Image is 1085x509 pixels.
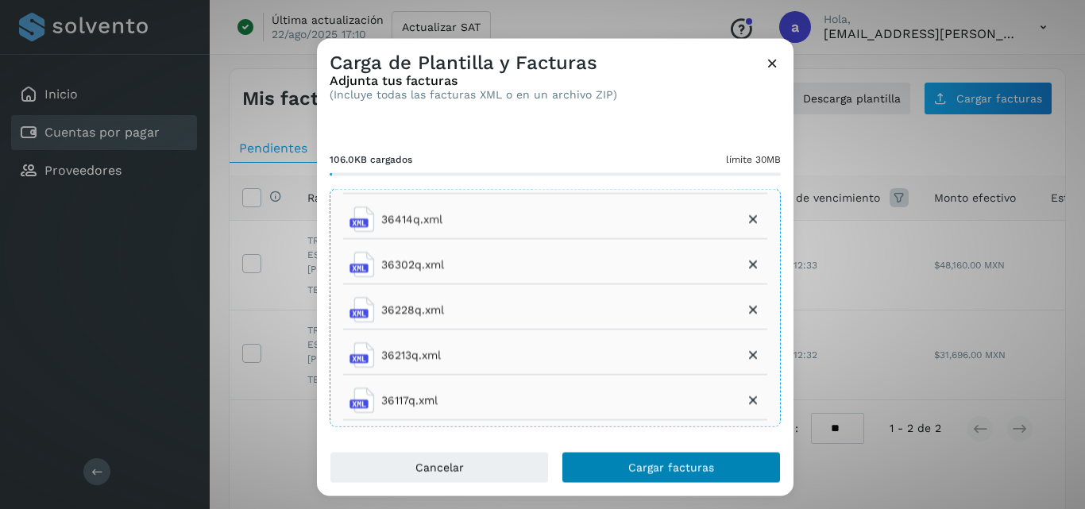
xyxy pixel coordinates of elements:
span: 36117q.xml [381,391,438,408]
h3: Adjunta tus facturas [330,72,617,87]
span: 36302q.xml [381,256,444,272]
p: (Incluye todas las facturas XML o en un archivo ZIP) [330,87,617,101]
button: Cancelar [330,452,549,484]
span: Cargar facturas [628,462,714,473]
button: Cargar facturas [562,452,781,484]
span: límite 30MB [726,152,781,166]
span: 36414q.xml [381,210,442,227]
span: 36213q.xml [381,346,441,363]
span: Cancelar [415,462,464,473]
h3: Carga de Plantilla y Facturas [330,51,597,74]
span: 106.0KB cargados [330,152,412,166]
span: 36228q.xml [381,301,444,318]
